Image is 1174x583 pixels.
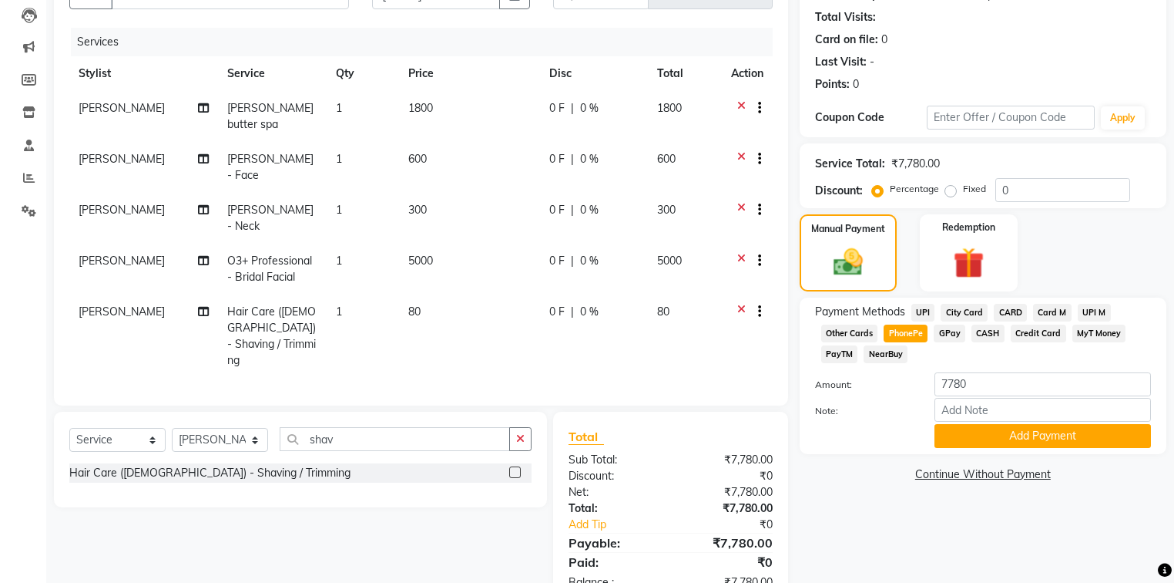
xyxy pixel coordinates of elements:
[79,254,165,268] span: [PERSON_NAME]
[670,500,783,517] div: ₹7,780.00
[657,203,676,217] span: 300
[815,76,850,93] div: Points:
[569,429,604,445] span: Total
[657,254,682,268] span: 5000
[971,325,1005,342] span: CASH
[963,182,986,196] label: Fixed
[79,203,165,217] span: [PERSON_NAME]
[689,517,784,533] div: ₹0
[657,152,676,166] span: 600
[890,182,939,196] label: Percentage
[557,468,670,484] div: Discount:
[722,56,773,91] th: Action
[815,110,927,126] div: Coupon Code
[815,9,876,25] div: Total Visits:
[557,452,670,468] div: Sub Total:
[881,32,887,48] div: 0
[540,56,648,91] th: Disc
[336,305,342,318] span: 1
[580,100,599,116] span: 0 %
[815,304,905,320] span: Payment Methods
[218,56,327,91] th: Service
[648,56,721,91] th: Total
[227,305,316,367] span: Hair Care ([DEMOGRAPHIC_DATA]) - Shaving / Trimming
[942,221,995,234] label: Redemption
[1011,325,1066,342] span: Credit Card
[934,398,1151,422] input: Add Note
[803,467,1163,483] a: Continue Without Payment
[670,468,783,484] div: ₹0
[571,151,574,167] span: |
[1072,325,1126,342] span: MyT Money
[815,54,867,70] div: Last Visit:
[549,100,565,116] span: 0 F
[657,101,682,115] span: 1800
[670,534,783,552] div: ₹7,780.00
[327,56,399,91] th: Qty
[934,424,1151,448] button: Add Payment
[336,101,342,115] span: 1
[821,325,878,342] span: Other Cards
[557,553,670,571] div: Paid:
[399,56,541,91] th: Price
[571,100,574,116] span: |
[227,254,312,284] span: O3+ Professional - Bridal Facial
[944,244,994,282] img: _gift.svg
[870,54,874,70] div: -
[884,325,927,342] span: PhonePe
[408,254,433,268] span: 5000
[934,325,965,342] span: GPay
[580,202,599,218] span: 0 %
[670,452,783,468] div: ₹7,780.00
[408,152,427,166] span: 600
[811,222,885,236] label: Manual Payment
[79,152,165,166] span: [PERSON_NAME]
[336,254,342,268] span: 1
[911,304,935,322] span: UPI
[280,427,510,451] input: Search or Scan
[803,404,923,418] label: Note:
[71,28,784,56] div: Services
[864,345,907,363] span: NearBuy
[408,305,421,318] span: 80
[1078,304,1111,322] span: UPI M
[549,202,565,218] span: 0 F
[549,151,565,167] span: 0 F
[227,203,314,233] span: [PERSON_NAME] - Neck
[657,305,669,318] span: 80
[69,465,351,481] div: Hair Care ([DEMOGRAPHIC_DATA]) - Shaving / Trimming
[1101,106,1145,130] button: Apply
[815,183,863,199] div: Discount:
[227,101,314,131] span: [PERSON_NAME] butter spa
[803,378,923,392] label: Amount:
[549,304,565,320] span: 0 F
[580,304,599,320] span: 0 %
[69,56,218,91] th: Stylist
[557,517,689,533] a: Add Tip
[941,304,988,322] span: City Card
[557,484,670,500] div: Net:
[580,151,599,167] span: 0 %
[571,202,574,218] span: |
[557,500,670,517] div: Total:
[934,372,1151,396] input: Amount
[927,106,1095,130] input: Enter Offer / Coupon Code
[670,553,783,571] div: ₹0
[853,76,859,93] div: 0
[580,253,599,269] span: 0 %
[815,32,878,48] div: Card on file:
[824,245,872,279] img: _cash.svg
[408,101,433,115] span: 1800
[408,203,427,217] span: 300
[571,253,574,269] span: |
[227,152,314,182] span: [PERSON_NAME] - Face
[79,101,165,115] span: [PERSON_NAME]
[79,305,165,318] span: [PERSON_NAME]
[670,484,783,500] div: ₹7,780.00
[815,156,885,172] div: Service Total:
[571,304,574,320] span: |
[821,345,858,363] span: PayTM
[336,203,342,217] span: 1
[994,304,1027,322] span: CARD
[336,152,342,166] span: 1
